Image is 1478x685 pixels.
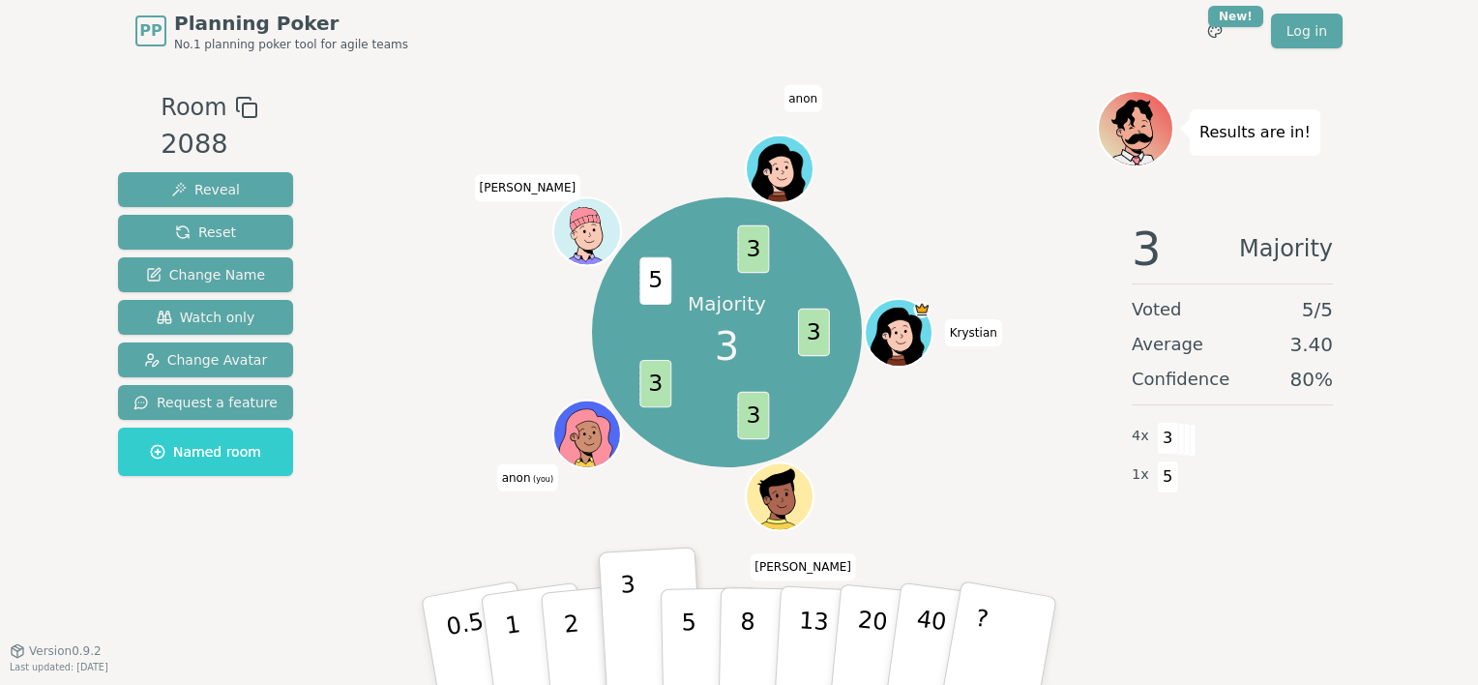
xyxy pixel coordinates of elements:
span: Planning Poker [174,10,408,37]
span: 80 % [1290,366,1333,393]
span: 4 x [1132,426,1149,447]
span: Krystian is the host [914,301,931,318]
button: Reset [118,215,293,250]
button: Watch only [118,300,293,335]
span: Watch only [157,308,255,327]
span: Request a feature [133,393,278,412]
span: Reveal [171,180,240,199]
span: Reset [175,223,236,242]
button: Reveal [118,172,293,207]
span: Last updated: [DATE] [10,662,108,672]
span: Named room [150,442,261,462]
button: New! [1197,14,1232,48]
span: Voted [1132,296,1182,323]
button: Named room [118,428,293,476]
button: Request a feature [118,385,293,420]
span: Room [161,90,226,125]
span: 5 / 5 [1302,296,1333,323]
span: 1 x [1132,464,1149,486]
div: 2088 [161,125,257,164]
button: Change Avatar [118,342,293,377]
span: Majority [1239,225,1333,272]
span: Click to change your name [750,553,856,581]
span: 3 [640,360,672,407]
button: Click to change your avatar [556,402,620,465]
span: Version 0.9.2 [29,643,102,659]
a: Log in [1271,14,1343,48]
span: Click to change your name [945,319,1002,346]
span: Change Name [146,265,265,284]
span: Click to change your name [475,174,581,201]
p: Results are in! [1199,119,1311,146]
span: 3 [738,392,770,439]
span: No.1 planning poker tool for agile teams [174,37,408,52]
span: Average [1132,331,1203,358]
span: 3 [798,309,830,356]
span: Change Avatar [144,350,268,370]
p: Majority [688,290,766,317]
button: Version0.9.2 [10,643,102,659]
div: New! [1208,6,1263,27]
span: 3.40 [1289,331,1333,358]
span: 3 [738,225,770,273]
span: PP [139,19,162,43]
p: 3 [620,571,641,676]
span: Click to change your name [783,84,822,111]
span: 3 [1132,225,1162,272]
button: Change Name [118,257,293,292]
span: 3 [715,317,739,375]
span: 5 [640,257,672,305]
span: 3 [1157,422,1179,455]
span: (you) [531,474,554,483]
span: Click to change your name [497,463,558,491]
span: Confidence [1132,366,1229,393]
a: PPPlanning PokerNo.1 planning poker tool for agile teams [135,10,408,52]
span: 5 [1157,461,1179,493]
